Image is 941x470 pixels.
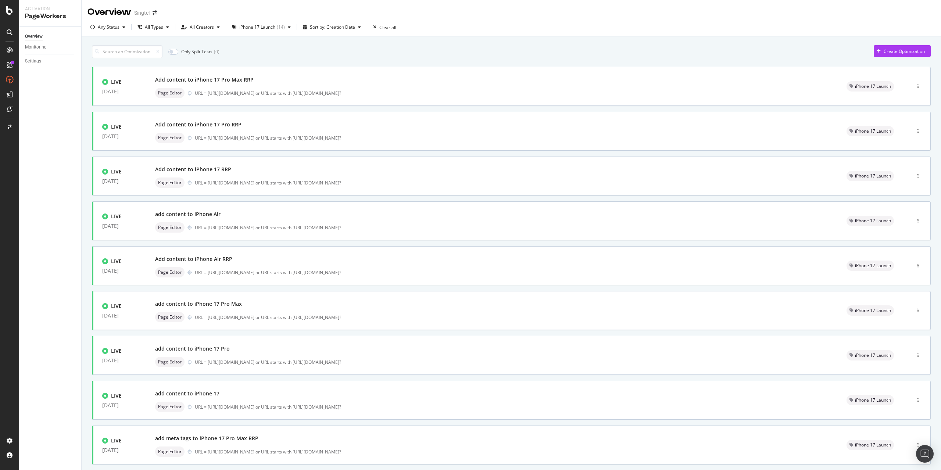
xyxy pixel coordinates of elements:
span: Page Editor [158,449,182,454]
div: LIVE [111,168,122,175]
span: Page Editor [158,136,182,140]
div: [DATE] [102,89,137,94]
button: All Types [135,21,172,33]
div: LIVE [111,123,122,130]
div: add meta tags to iPhone 17 Pro Max RRP [155,435,258,442]
input: Search an Optimization [92,45,162,58]
div: neutral label [155,312,185,322]
div: Add content to iPhone 17 Pro RRP [155,121,241,128]
div: neutral label [847,126,894,136]
div: All Creators [190,25,214,29]
div: URL = [URL][DOMAIN_NAME] or URL starts with [URL][DOMAIN_NAME]? [195,180,829,186]
div: [DATE] [102,178,137,184]
div: LIVE [111,347,122,355]
div: neutral label [847,395,894,405]
div: Overview [87,6,131,18]
div: neutral label [847,261,894,271]
div: Add content to iPhone 17 RRP [155,166,231,173]
div: [DATE] [102,268,137,274]
div: neutral label [847,305,894,316]
div: ( 0 ) [214,49,219,55]
div: neutral label [847,216,894,226]
div: add content to iPhone 17 Pro [155,345,230,352]
div: URL = [URL][DOMAIN_NAME] or URL starts with [URL][DOMAIN_NAME]? [195,269,829,276]
button: All Creators [178,21,223,33]
div: add content to iPhone 17 Pro Max [155,300,242,308]
a: Overview [25,33,76,40]
span: iPhone 17 Launch [855,398,891,402]
div: LIVE [111,258,122,265]
div: Singtel [134,9,150,17]
div: All Types [145,25,163,29]
div: Activation [25,6,75,12]
div: Any Status [98,25,119,29]
div: neutral label [847,440,894,450]
a: Monitoring [25,43,76,51]
div: URL = [URL][DOMAIN_NAME] or URL starts with [URL][DOMAIN_NAME]? [195,359,829,365]
div: neutral label [155,357,185,367]
button: Sort by: Creation Date [300,21,364,33]
div: URL = [URL][DOMAIN_NAME] or URL starts with [URL][DOMAIN_NAME]? [195,404,829,410]
span: iPhone 17 Launch [855,353,891,358]
div: neutral label [847,81,894,92]
div: URL = [URL][DOMAIN_NAME] or URL starts with [URL][DOMAIN_NAME]? [195,225,829,231]
div: Clear all [379,24,396,31]
div: Create Optimization [884,48,925,54]
span: Page Editor [158,270,182,275]
button: Any Status [87,21,128,33]
button: Clear all [370,21,396,33]
div: [DATE] [102,223,137,229]
span: iPhone 17 Launch [855,263,891,268]
div: Only Split Tests [181,49,212,55]
span: Page Editor [158,405,182,409]
div: [DATE] [102,313,137,319]
span: iPhone 17 Launch [855,219,891,223]
div: URL = [URL][DOMAIN_NAME] or URL starts with [URL][DOMAIN_NAME]? [195,135,829,141]
div: [DATE] [102,402,137,408]
div: add content to iPhone Air [155,211,221,218]
div: neutral label [155,267,185,277]
div: add content to iPhone 17 [155,390,219,397]
div: arrow-right-arrow-left [153,10,157,15]
div: [DATE] [102,447,137,453]
div: Add content to iPhone 17 Pro Max RRP [155,76,254,83]
div: LIVE [111,392,122,399]
span: iPhone 17 Launch [855,308,891,313]
button: Create Optimization [874,45,931,57]
span: Page Editor [158,360,182,364]
div: neutral label [155,177,185,188]
div: neutral label [847,350,894,360]
div: ( 14 ) [277,25,285,29]
div: iPhone 17 Launch [239,25,275,29]
div: [DATE] [102,133,137,139]
div: URL = [URL][DOMAIN_NAME] or URL starts with [URL][DOMAIN_NAME]? [195,90,829,96]
span: Page Editor [158,315,182,319]
div: neutral label [155,402,185,412]
div: Add content to iPhone Air RRP [155,255,232,263]
div: LIVE [111,437,122,444]
span: Page Editor [158,180,182,185]
button: iPhone 17 Launch(14) [229,21,294,33]
div: neutral label [155,222,185,233]
span: iPhone 17 Launch [855,174,891,178]
div: neutral label [155,88,185,98]
div: LIVE [111,213,122,220]
div: LIVE [111,302,122,310]
span: iPhone 17 Launch [855,84,891,89]
div: Settings [25,57,41,65]
div: URL = [URL][DOMAIN_NAME] or URL starts with [URL][DOMAIN_NAME]? [195,449,829,455]
span: Page Editor [158,91,182,95]
div: neutral label [155,446,185,457]
span: iPhone 17 Launch [855,443,891,447]
span: iPhone 17 Launch [855,129,891,133]
a: Settings [25,57,76,65]
div: neutral label [155,133,185,143]
div: LIVE [111,78,122,86]
div: Sort by: Creation Date [310,25,355,29]
div: URL = [URL][DOMAIN_NAME] or URL starts with [URL][DOMAIN_NAME]? [195,314,829,320]
div: PageWorkers [25,12,75,21]
div: Monitoring [25,43,47,51]
div: neutral label [847,171,894,181]
span: Page Editor [158,225,182,230]
div: Overview [25,33,43,40]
